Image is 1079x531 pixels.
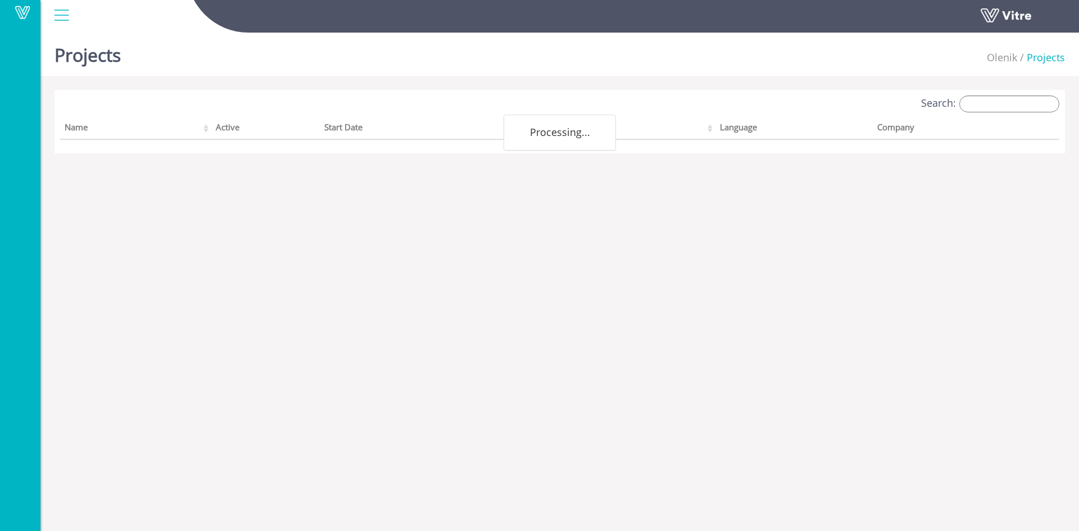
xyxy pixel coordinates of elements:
th: Company [873,119,1029,140]
span: 237 [987,51,1017,64]
h1: Projects [55,28,121,76]
li: Projects [1017,51,1065,65]
input: Search: [959,96,1059,112]
th: Name [60,119,211,140]
th: End Date [524,119,715,140]
th: Language [715,119,873,140]
th: Start Date [320,119,524,140]
label: Search: [921,96,1059,112]
div: Processing... [504,115,616,151]
th: Active [211,119,320,140]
